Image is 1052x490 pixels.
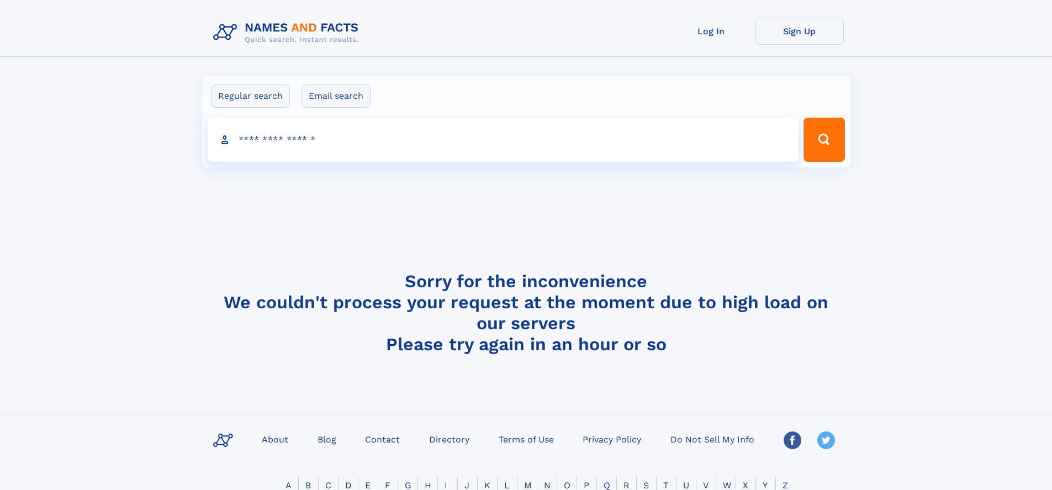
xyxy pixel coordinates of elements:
a: Directory [425,431,474,447]
input: search input [208,118,799,162]
img: Facebook [784,431,801,449]
label: Regular search [211,85,290,108]
a: Contact [361,431,404,447]
a: About [257,431,293,447]
a: Sign Up [755,18,844,45]
a: Terms of Use [494,431,558,447]
h4: Sorry for the inconvenience We couldn't process your request at the moment due to high load on ou... [209,271,844,355]
img: Twitter [817,431,835,449]
img: Logo Names and Facts [209,18,368,48]
button: Search Button [803,118,844,162]
a: Do Not Sell My Info [666,431,759,447]
label: Email search [302,85,371,108]
a: Blog [313,431,341,447]
a: Log In [667,18,755,45]
a: Privacy Policy [578,431,646,447]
